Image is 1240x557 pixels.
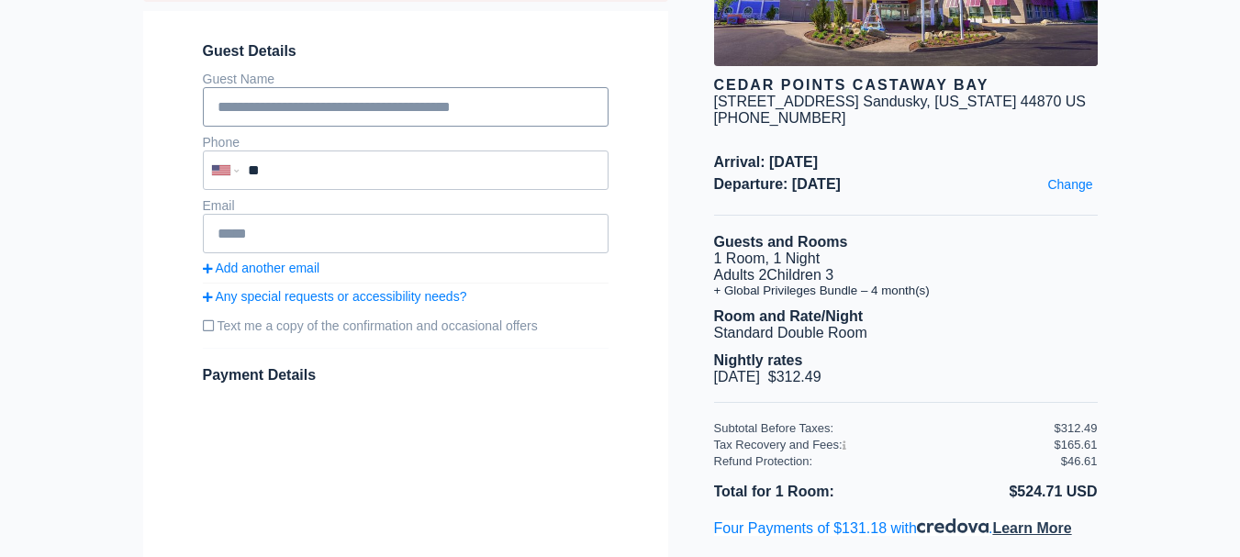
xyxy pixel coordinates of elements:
div: Cedar Points Castaway Bay [714,77,1098,94]
label: Email [203,198,235,213]
span: Sandusky, [863,94,931,109]
li: 1 Room, 1 Night [714,251,1098,267]
span: Arrival: [DATE] [714,154,1098,171]
div: $46.61 [1061,454,1098,468]
label: Phone [203,135,240,150]
div: [PHONE_NUMBER] [714,110,1098,127]
a: Any special requests or accessibility needs? [203,289,609,304]
span: 44870 [1021,94,1062,109]
li: + Global Privileges Bundle – 4 month(s) [714,284,1098,297]
span: [US_STATE] [934,94,1016,109]
a: Change [1043,173,1097,196]
li: Adults 2 [714,267,1098,284]
label: Guest Name [203,72,275,86]
a: Add another email [203,261,609,275]
div: Tax Recovery and Fees: [714,438,1055,451]
span: Children 3 [766,267,833,283]
span: Learn More [992,520,1071,536]
div: [STREET_ADDRESS] [714,94,859,110]
span: Departure: [DATE] [714,176,1098,193]
div: Subtotal Before Taxes: [714,421,1055,435]
a: Four Payments of $131.18 with.Learn More [714,520,1072,536]
span: Guest Details [203,43,609,60]
div: United States: +1 [205,152,243,188]
span: [DATE] $312.49 [714,369,821,384]
b: Guests and Rooms [714,234,848,250]
div: $312.49 [1055,421,1098,435]
span: Payment Details [203,367,317,383]
b: Room and Rate/Night [714,308,864,324]
li: Standard Double Room [714,325,1098,341]
li: $524.71 USD [906,480,1098,504]
span: US [1066,94,1086,109]
span: Four Payments of $131.18 with . [714,520,1072,536]
b: Nightly rates [714,352,803,368]
div: $165.61 [1055,438,1098,451]
label: Text me a copy of the confirmation and occasional offers [203,311,609,340]
li: Total for 1 Room: [714,480,906,504]
div: Refund Protection: [714,454,1061,468]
